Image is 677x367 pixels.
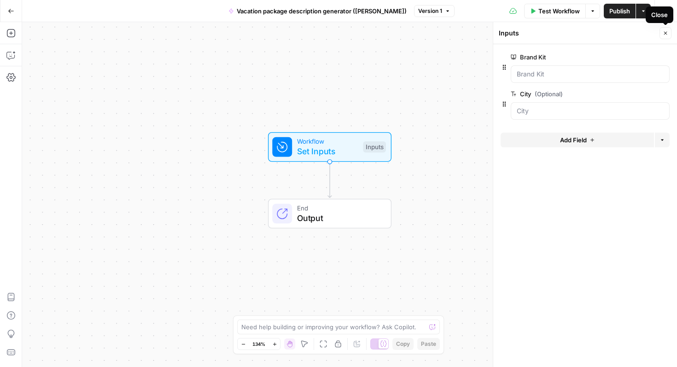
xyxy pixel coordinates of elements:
div: Inputs [363,141,386,152]
div: WorkflowSet InputsInputs [234,132,426,162]
label: City [511,89,618,99]
span: Test Workflow [538,6,580,16]
span: (Optional) [535,89,563,99]
input: City [517,106,664,116]
span: Vacation package description generator ([PERSON_NAME]) [237,6,407,16]
div: EndOutput [234,199,426,228]
div: Close [651,10,668,19]
div: Inputs [499,29,657,38]
span: Paste [421,340,436,348]
button: Paste [417,338,440,350]
span: Workflow [297,136,358,146]
button: Version 1 [414,5,455,17]
span: 134% [252,340,265,348]
button: Test Workflow [524,4,585,18]
button: Publish [604,4,636,18]
button: Vacation package description generator ([PERSON_NAME]) [223,4,412,18]
span: End [297,203,381,213]
span: Version 1 [418,7,442,15]
span: Publish [609,6,630,16]
span: Copy [396,340,410,348]
label: Brand Kit [511,52,618,62]
button: Add Field [501,133,654,147]
span: Add Field [560,135,587,145]
g: Edge from start to end [328,162,332,198]
input: Brand Kit [517,70,664,79]
button: Copy [392,338,414,350]
span: Output [297,212,381,224]
span: Set Inputs [297,145,358,157]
